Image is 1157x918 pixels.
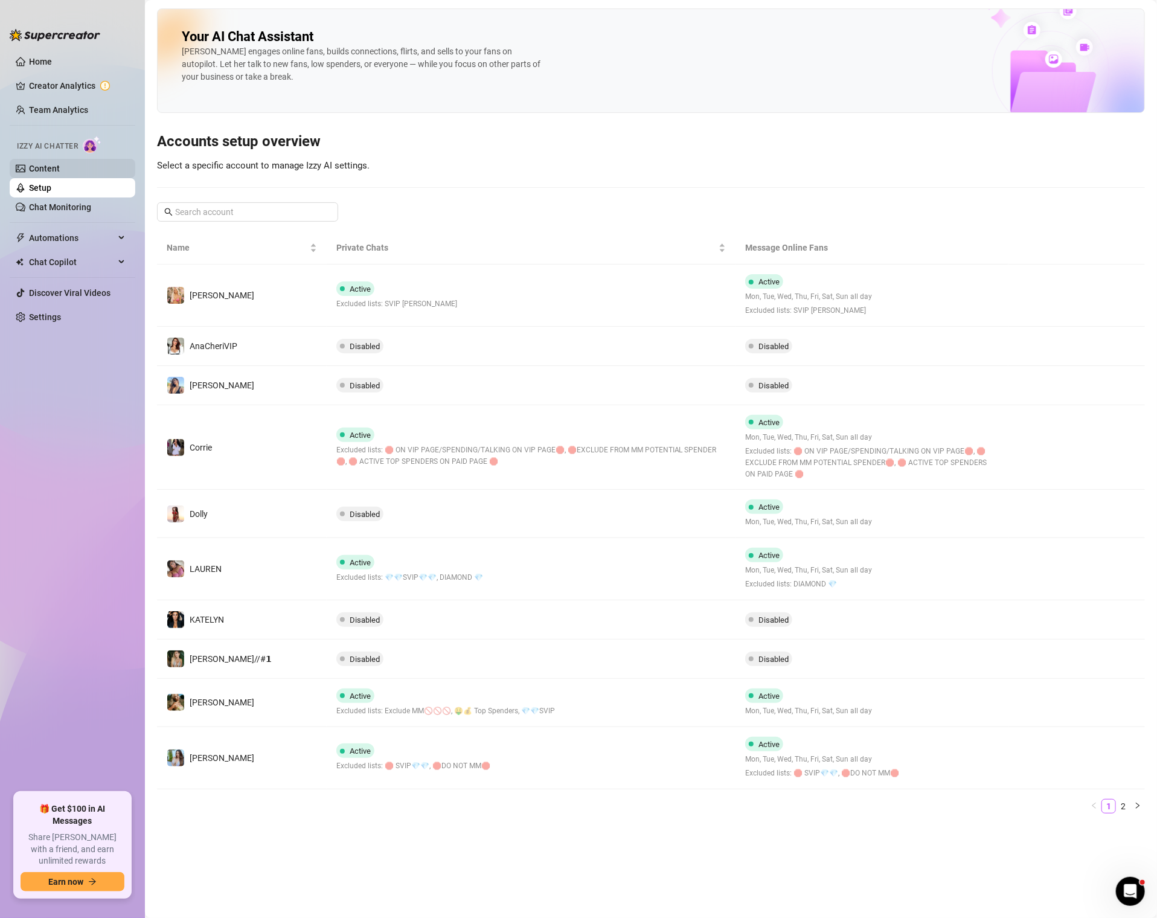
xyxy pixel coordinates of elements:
span: Disabled [350,342,380,351]
span: AnaCheriVIP [190,341,237,351]
span: Excluded lists: 🛑 ON VIP PAGE/SPENDING/TALKING ON VIP PAGE🛑, 🛑EXCLUDE FROM MM POTENTIAL SPENDER🛑,... [336,445,726,467]
span: Mon, Tue, Wed, Thu, Fri, Sat, Sun all day [745,432,999,443]
span: Active [350,431,371,440]
h3: Accounts setup overview [157,132,1145,152]
img: ANGI [167,694,184,711]
span: Disabled [758,655,789,664]
a: 1 [1102,800,1115,813]
span: Mon, Tue, Wed, Thu, Fri, Sat, Sun all day [745,291,872,303]
img: Gracie [167,749,184,766]
span: Active [758,692,780,701]
img: Chat Copilot [16,258,24,266]
button: right [1130,799,1145,814]
span: Select a specific account to manage Izzy AI settings. [157,160,370,171]
span: Excluded lists: DIAMOND 💎 [745,579,872,590]
img: AI Chatter [83,136,101,153]
span: Excluded lists: 🛑 ON VIP PAGE/SPENDING/TALKING ON VIP PAGE🛑, 🛑EXCLUDE FROM MM POTENTIAL SPENDER🛑,... [745,446,999,480]
span: Active [350,558,371,567]
span: Disabled [758,342,789,351]
span: Active [758,551,780,560]
a: Creator Analytics exclamation-circle [29,76,126,95]
th: Private Chats [327,231,736,265]
span: Disabled [350,655,380,664]
span: Excluded lists: 💎💎SVIP💎💎, DIAMOND 💎 [336,572,483,583]
span: Mon, Tue, Wed, Thu, Fri, Sat, Sun all day [745,516,872,528]
span: Automations [29,228,115,248]
span: Excluded lists: 🛑 SVIP💎💎, 🛑DO NOT MM🛑 [336,760,490,772]
span: Disabled [350,615,380,624]
a: Home [29,57,52,66]
span: ️‍LAUREN [190,564,222,574]
input: Search account [175,205,321,219]
a: Content [29,164,60,173]
span: Excluded lists: Exclude MM🚫🚫🚫, 🤑💰 Top Spenders, 💎💎SVIP [336,705,555,717]
div: [PERSON_NAME] engages online fans, builds connections, flirts, and sells to your fans on autopilo... [182,45,544,83]
button: Earn nowarrow-right [21,872,124,891]
span: Excluded lists: SVIP [PERSON_NAME] [336,298,457,310]
span: Share [PERSON_NAME] with a friend, and earn unlimited rewards [21,832,124,867]
img: KATELYN [167,611,184,628]
span: [PERSON_NAME]//#𝟭 [190,654,272,664]
a: Chat Monitoring [29,202,91,212]
span: left [1091,802,1098,809]
li: Previous Page [1087,799,1101,814]
span: [PERSON_NAME] [190,753,254,763]
img: logo-BBDzfeDw.svg [10,29,100,41]
span: Mon, Tue, Wed, Thu, Fri, Sat, Sun all day [745,705,872,717]
h2: Your AI Chat Assistant [182,28,313,45]
span: Active [758,418,780,427]
span: Excluded lists: SVIP [PERSON_NAME] [745,305,872,316]
a: Setup [29,183,51,193]
li: Next Page [1130,799,1145,814]
span: Active [350,692,371,701]
th: Name [157,231,327,265]
a: 2 [1117,800,1130,813]
span: Earn now [48,877,83,887]
th: Message Online Fans [736,231,1008,265]
span: Disabled [758,615,789,624]
span: [PERSON_NAME] [190,380,254,390]
span: Active [758,740,780,749]
span: [PERSON_NAME] [190,698,254,707]
span: Private Chats [336,241,717,254]
span: [PERSON_NAME] [190,290,254,300]
span: Name [167,241,307,254]
img: Dolly [167,506,184,522]
img: 𝗗𝗔𝗡𝗜𝗘𝗟𝗟𝗘//#𝟭 [167,650,184,667]
span: KATELYN [190,615,224,624]
span: Active [758,277,780,286]
span: Mon, Tue, Wed, Thu, Fri, Sat, Sun all day [745,754,899,765]
span: Mon, Tue, Wed, Thu, Fri, Sat, Sun all day [745,565,872,576]
span: Active [350,746,371,756]
img: Anthia [167,287,184,304]
button: left [1087,799,1101,814]
span: arrow-right [88,878,97,886]
img: AnaCheriVIP [167,338,184,355]
span: Disabled [758,381,789,390]
img: Corrie [167,439,184,456]
span: search [164,208,173,216]
span: Dolly [190,509,208,519]
span: Active [758,502,780,512]
span: thunderbolt [16,233,25,243]
span: Corrie [190,443,212,452]
a: Settings [29,312,61,322]
span: Disabled [350,381,380,390]
span: Excluded lists: 🛑 SVIP💎💎, 🛑DO NOT MM🛑 [745,768,899,779]
img: Sibyl [167,377,184,394]
span: Active [350,284,371,294]
a: Discover Viral Videos [29,288,111,298]
img: ️‍LAUREN [167,560,184,577]
span: 🎁 Get $100 in AI Messages [21,803,124,827]
span: Disabled [350,510,380,519]
a: Team Analytics [29,105,88,115]
span: right [1134,802,1141,809]
li: 1 [1101,799,1116,814]
span: Izzy AI Chatter [17,141,78,152]
iframe: Intercom live chat [1116,877,1145,906]
span: Chat Copilot [29,252,115,272]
